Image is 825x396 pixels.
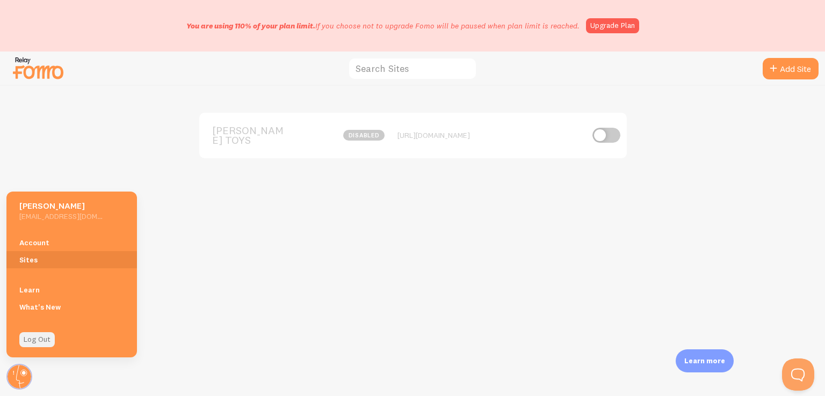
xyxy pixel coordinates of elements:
[586,18,639,33] a: Upgrade Plan
[676,349,734,372] div: Learn more
[11,54,65,82] img: fomo-relay-logo-orange.svg
[782,358,814,391] iframe: Help Scout Beacon - Open
[6,281,137,298] a: Learn
[6,234,137,251] a: Account
[19,211,103,221] h5: [EMAIL_ADDRESS][DOMAIN_NAME]
[186,21,315,31] span: You are using 110% of your plan limit.
[19,200,103,211] h5: [PERSON_NAME]
[19,332,55,347] a: Log Out
[684,356,725,366] p: Learn more
[212,126,299,145] span: [PERSON_NAME] TOYS
[6,298,137,316] a: What's New
[6,251,137,268] a: Sites
[397,130,583,140] div: [URL][DOMAIN_NAME]
[186,20,580,31] p: If you choose not to upgrade Fomo will be paused when plan limit is reached.
[343,130,385,141] span: disabled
